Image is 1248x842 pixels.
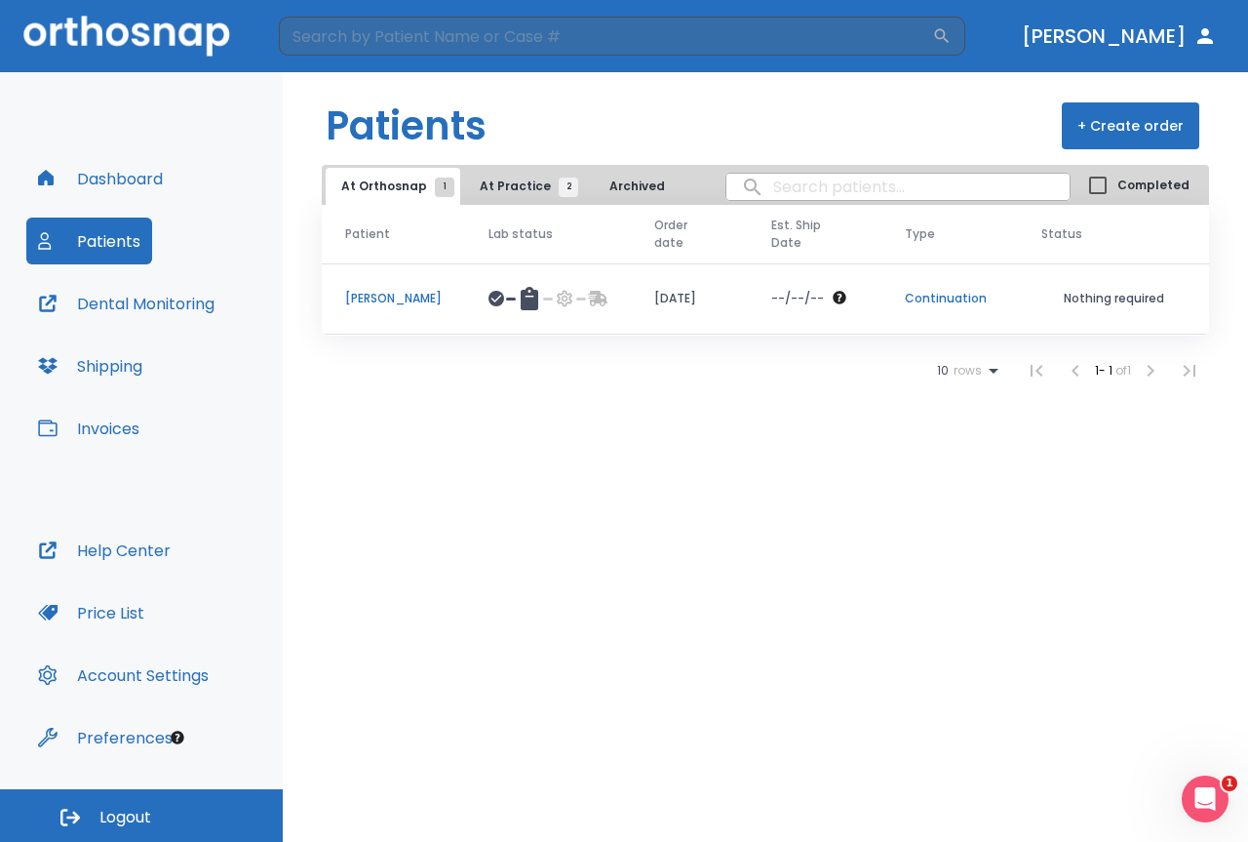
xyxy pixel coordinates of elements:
button: [PERSON_NAME] [1014,19,1225,54]
span: Order date [654,217,711,252]
button: Dashboard [26,155,175,202]
button: + Create order [1062,102,1199,149]
button: Dental Monitoring [26,280,226,327]
h1: Patients [326,97,487,155]
button: Price List [26,589,156,636]
div: tabs [326,168,671,205]
button: Invoices [26,405,151,452]
button: Help Center [26,527,182,574]
button: Patients [26,218,152,264]
td: [DATE] [631,263,748,335]
span: 1 [435,178,454,197]
span: Completed [1117,177,1189,194]
span: Type [905,225,935,243]
span: Lab status [488,225,553,243]
p: --/--/-- [771,290,824,307]
button: Archived [588,168,685,205]
span: 10 [937,364,949,378]
iframe: Intercom live chat [1182,776,1228,822]
button: Shipping [26,342,154,389]
p: Continuation [905,290,994,307]
input: search [726,168,1070,206]
span: of 1 [1115,362,1131,379]
div: The date will be available after approving treatment plan [771,290,858,307]
p: [PERSON_NAME] [345,290,442,307]
span: Logout [99,807,151,828]
p: Nothing required [1041,290,1186,307]
img: Orthosnap [23,16,230,56]
span: Status [1041,225,1082,243]
span: rows [949,364,982,378]
span: 1 [1222,776,1237,791]
button: Account Settings [26,652,220,699]
span: At Orthosnap [341,178,445,195]
span: Est. Ship Date [771,217,844,252]
span: At Practice [480,178,568,195]
span: Patient [345,225,390,243]
input: Search by Patient Name or Case # [279,17,932,56]
span: 2 [559,178,578,197]
div: Tooltip anchor [169,729,186,746]
span: 1 - 1 [1095,362,1115,379]
button: Preferences [26,714,184,761]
